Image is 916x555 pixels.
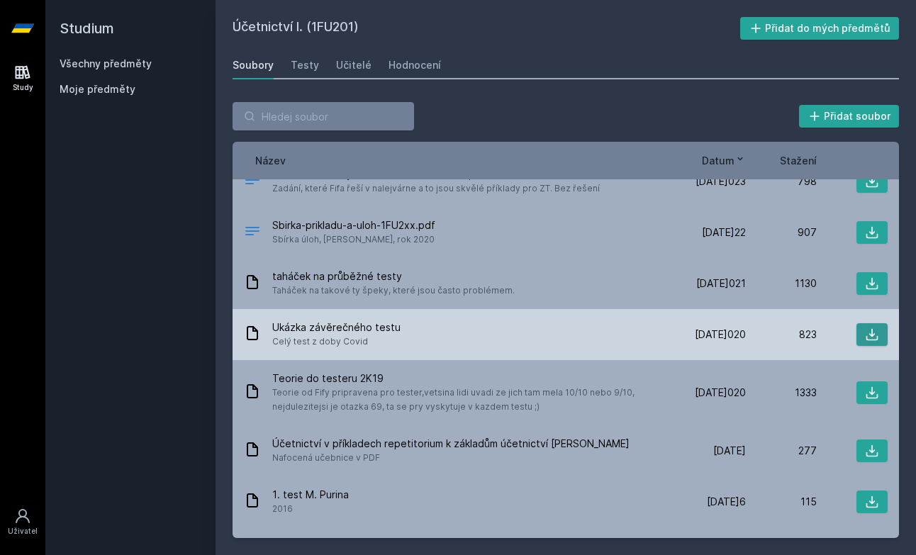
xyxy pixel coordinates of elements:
[272,181,600,196] span: Zadání, které Fifa řeší v nalejvárne a to jsou skvělé příklady pro ZT. Bez řešení
[740,17,900,40] button: Přidat do mých předmětů
[3,500,43,544] a: Uživatel
[60,57,152,69] a: Všechny předměty
[272,218,435,232] span: Sbirka-prikladu-a-uloh-1FU2xx.pdf
[272,232,435,247] span: Sbírka úloh, [PERSON_NAME], rok 2020
[272,437,630,451] span: Účetnictví v příkladech repetitorium k základům účetnictví [PERSON_NAME]
[746,495,817,509] div: 115
[746,444,817,458] div: 277
[695,386,746,400] span: [DATE]020
[389,51,441,79] a: Hodnocení
[780,153,817,168] button: Stažení
[60,82,135,96] span: Moje předměty
[713,444,746,458] span: [DATE]
[746,276,817,291] div: 1130
[233,51,274,79] a: Soubory
[13,82,33,93] div: Study
[336,51,372,79] a: Učitelé
[272,371,669,386] span: Teorie do testeru 2K19
[233,58,274,72] div: Soubory
[746,174,817,189] div: 798
[696,174,746,189] span: [DATE]023
[8,526,38,537] div: Uživatel
[695,327,746,342] span: [DATE]020
[389,58,441,72] div: Hodnocení
[746,327,817,342] div: 823
[272,320,401,335] span: Ukázka závěrečného testu
[707,495,746,509] span: [DATE]6
[746,386,817,400] div: 1333
[272,488,349,502] span: 1. test M. Purina
[272,269,515,284] span: taháček na průběžné testy
[291,58,319,72] div: Testy
[233,17,740,40] h2: Účetnictví I. (1FU201)
[272,284,515,298] span: Taháček na takové ty špeky, které jsou často problémem.
[702,225,746,240] span: [DATE]22
[702,153,746,168] button: Datum
[272,386,669,414] span: Teorie od Fify pripravena pro tester,vetsina lidi uvadi ze jich tam mela 10/10 nebo 9/10, nejdule...
[233,102,414,130] input: Hledej soubor
[244,223,261,243] div: PDF
[272,502,349,516] span: 2016
[291,51,319,79] a: Testy
[696,276,746,291] span: [DATE]021
[272,451,630,465] span: Nafocená učebnice v PDF
[244,172,261,192] div: PDF
[799,105,900,128] button: Přidat soubor
[746,225,817,240] div: 907
[272,335,401,349] span: Celý test z doby Covid
[336,58,372,72] div: Učitelé
[702,153,735,168] span: Datum
[255,153,286,168] button: Název
[3,57,43,100] a: Study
